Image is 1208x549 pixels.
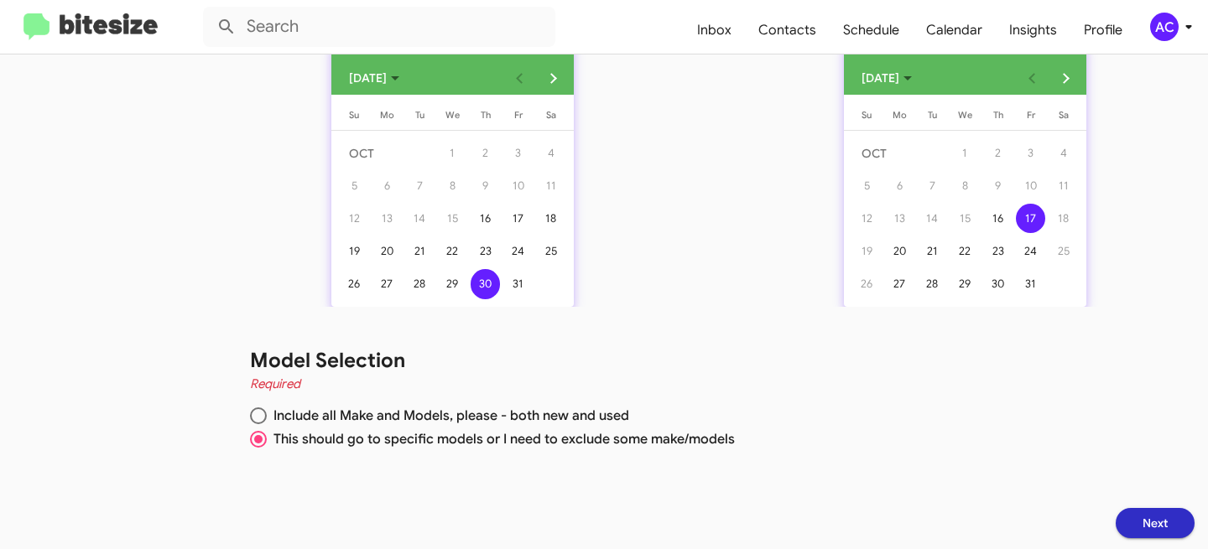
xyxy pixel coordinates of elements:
[883,169,916,202] button: October 6, 2025
[1116,508,1195,538] button: Next
[862,63,899,93] span: [DATE]
[405,204,435,233] div: 14
[950,269,980,298] div: 29
[1070,6,1136,54] a: Profile
[950,138,980,168] div: 1
[445,109,460,121] span: We
[883,267,916,300] button: October 27, 2025
[371,202,404,235] button: October 13, 2025
[536,138,565,168] div: 4
[1059,109,1069,121] span: Sa
[502,267,534,300] button: October 31, 2025
[885,269,914,298] div: 27
[1027,109,1035,121] span: Fr
[852,236,882,266] div: 19
[852,269,882,298] div: 26
[340,236,369,266] div: 19
[514,109,523,121] span: Fr
[852,171,882,200] div: 5
[481,109,491,121] span: Th
[1015,61,1049,95] button: Previous month
[1136,13,1190,41] button: AC
[851,267,883,300] button: October 26, 2025
[372,204,402,233] div: 13
[405,236,435,266] div: 21
[883,235,916,267] button: October 20, 2025
[438,236,467,266] div: 22
[404,235,436,267] button: October 21, 2025
[1014,137,1047,169] button: October 3, 2025
[503,236,533,266] div: 24
[340,171,369,200] div: 5
[203,7,555,47] input: Search
[1014,267,1047,300] button: October 31, 2025
[267,407,629,424] span: Include all Make and Models, please - both new and used
[1047,137,1080,169] button: October 4, 2025
[338,202,371,235] button: October 12, 2025
[1049,138,1078,168] div: 4
[404,169,436,202] button: October 7, 2025
[380,109,394,121] span: Mo
[949,202,981,235] button: October 15, 2025
[436,267,469,300] button: October 29, 2025
[1049,171,1078,200] div: 11
[340,269,369,298] div: 26
[981,235,1014,267] button: October 23, 2025
[950,171,980,200] div: 8
[1014,235,1047,267] button: October 24, 2025
[534,202,567,235] button: October 18, 2025
[848,61,925,95] button: Choose month and year
[415,109,424,121] span: Tu
[1047,169,1080,202] button: October 11, 2025
[851,137,949,169] td: OCT
[338,169,371,202] button: October 5, 2025
[405,171,435,200] div: 7
[1016,269,1045,298] div: 31
[546,109,556,121] span: Sa
[830,6,913,54] span: Schedule
[1016,204,1045,233] div: 17
[471,171,500,200] div: 9
[983,204,1013,233] div: 16
[471,269,500,298] div: 30
[349,109,359,121] span: Su
[349,63,387,93] span: [DATE]
[745,6,830,54] a: Contacts
[340,204,369,233] div: 12
[1016,171,1045,200] div: 10
[536,61,570,95] button: Next month
[471,204,500,233] div: 16
[404,202,436,235] button: October 14, 2025
[684,6,745,54] a: Inbox
[983,269,1013,298] div: 30
[1014,202,1047,235] button: October 17, 2025
[502,137,534,169] button: October 3, 2025
[1049,236,1078,266] div: 25
[250,374,1168,394] h4: Required
[993,109,1003,121] span: Th
[338,235,371,267] button: October 19, 2025
[502,61,536,95] button: Previous month
[502,202,534,235] button: October 17, 2025
[471,236,500,266] div: 23
[438,171,467,200] div: 8
[851,202,883,235] button: October 12, 2025
[949,267,981,300] button: October 29, 2025
[983,171,1013,200] div: 9
[469,235,502,267] button: October 23, 2025
[1016,236,1045,266] div: 24
[1143,508,1168,538] span: Next
[338,267,371,300] button: October 26, 2025
[918,204,947,233] div: 14
[928,109,937,121] span: Tu
[893,109,907,121] span: Mo
[851,169,883,202] button: October 5, 2025
[503,138,533,168] div: 3
[503,269,533,298] div: 31
[371,169,404,202] button: October 6, 2025
[1049,204,1078,233] div: 18
[502,169,534,202] button: October 10, 2025
[916,267,949,300] button: October 28, 2025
